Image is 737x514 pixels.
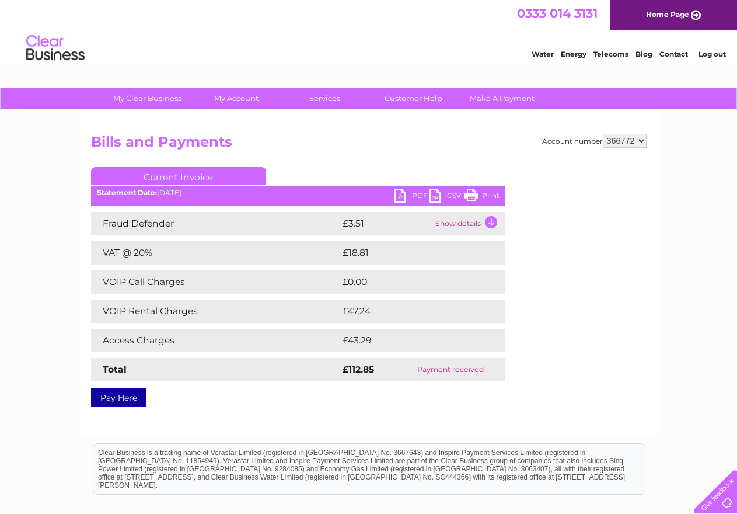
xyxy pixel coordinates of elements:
[99,88,195,109] a: My Clear Business
[340,270,478,294] td: £0.00
[561,50,586,58] a: Energy
[365,88,462,109] a: Customer Help
[91,241,340,265] td: VAT @ 20%
[340,212,432,235] td: £3.51
[91,329,340,352] td: Access Charges
[432,212,505,235] td: Show details
[91,270,340,294] td: VOIP Call Charges
[188,88,284,109] a: My Account
[396,358,505,381] td: Payment received
[340,241,480,265] td: £18.81
[635,50,652,58] a: Blog
[532,50,554,58] a: Water
[91,134,647,156] h2: Bills and Payments
[91,300,340,323] td: VOIP Rental Charges
[26,30,85,66] img: logo.png
[277,88,373,109] a: Services
[103,364,127,375] strong: Total
[698,50,726,58] a: Log out
[343,364,374,375] strong: £112.85
[91,189,505,197] div: [DATE]
[464,189,500,206] a: Print
[454,88,550,109] a: Make A Payment
[93,6,645,57] div: Clear Business is a trading name of Verastar Limited (registered in [GEOGRAPHIC_DATA] No. 3667643...
[429,189,464,206] a: CSV
[394,189,429,206] a: PDF
[340,300,481,323] td: £47.24
[91,167,266,185] a: Current Invoice
[97,188,157,197] b: Statement Date:
[340,329,481,352] td: £43.29
[91,212,340,235] td: Fraud Defender
[659,50,688,58] a: Contact
[593,50,628,58] a: Telecoms
[91,388,146,407] a: Pay Here
[542,134,647,148] div: Account number
[517,6,598,20] a: 0333 014 3131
